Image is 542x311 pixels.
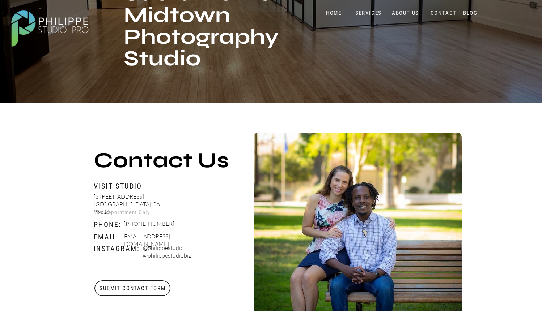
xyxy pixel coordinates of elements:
[94,233,120,241] p: Email:
[318,10,349,17] a: HOME
[94,210,154,217] p: *By Appointment Only
[461,10,479,17] a: BLOG
[94,150,300,175] h2: Contact Us
[124,220,171,229] p: [PHONE_NUMBER]
[143,244,228,261] p: @philippestudio @philippestudiobiz
[94,182,236,190] p: Visit Studio
[122,233,207,242] p: [EMAIL_ADDRESS][DOMAIN_NAME]
[390,10,421,17] a: ABOUT US
[94,244,120,252] p: Instagram:
[94,220,131,228] p: Phone:
[94,280,171,296] a: Submit Contact Form
[353,10,384,17] a: SERVICES
[429,10,458,17] a: CONTACT
[94,193,167,211] p: [STREET_ADDRESS] [GEOGRAPHIC_DATA] CA 95816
